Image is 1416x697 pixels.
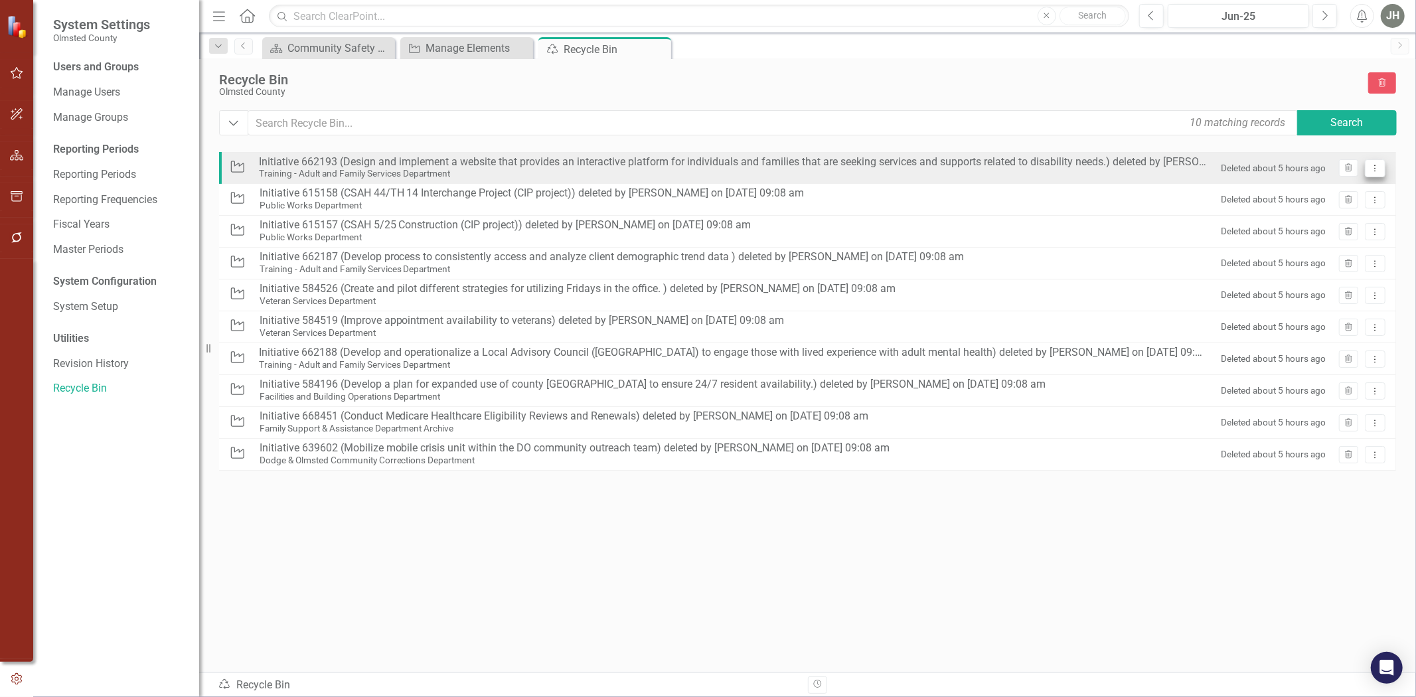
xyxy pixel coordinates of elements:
[53,60,186,75] div: Users and Groups
[260,187,805,199] div: Initiative 615158 (CSAH 44/TH 14 Interchange Project (CIP project)) deleted by [PERSON_NAME] on [...
[266,40,392,56] a: Community Safety and Wellbeing Balanced Scorecard
[1381,4,1405,28] button: JH
[260,200,362,210] small: Public Works Department
[218,678,798,693] div: Recycle Bin
[1221,384,1326,397] small: Deleted about 5 hours ago
[53,85,186,100] a: Manage Users
[269,5,1129,28] input: Search ClearPoint...
[1172,9,1304,25] div: Jun-25
[1221,321,1326,333] small: Deleted about 5 hours ago
[1221,352,1326,365] small: Deleted about 5 hours ago
[1221,257,1326,270] small: Deleted about 5 hours ago
[1221,416,1326,429] small: Deleted about 5 hours ago
[1221,162,1326,175] small: Deleted about 5 hours ago
[53,142,186,157] div: Reporting Periods
[260,251,965,263] div: Initiative 662187 (Develop process to consistently access and analyze client demographic trend da...
[1060,7,1126,25] button: Search
[53,381,186,396] a: Recycle Bin
[53,242,186,258] a: Master Periods
[248,110,1299,135] input: Search Recycle Bin...
[1221,448,1326,461] small: Deleted about 5 hours ago
[260,442,890,454] div: Initiative 639602 (Mobilize mobile crisis unit within the DO community outreach team) deleted by ...
[260,315,785,327] div: Initiative 584519 (Improve appointment availability to veterans) deleted by [PERSON_NAME] on [DAT...
[564,41,668,58] div: Recycle Bin
[260,283,896,295] div: Initiative 584526 (Create and pilot different strategies for utilizing Fridays in the office. ) d...
[53,299,186,315] a: System Setup
[53,193,186,208] a: Reporting Frequencies
[1221,193,1326,206] small: Deleted about 5 hours ago
[259,359,450,370] small: Training - Adult and Family Services Department
[1078,10,1107,21] span: Search
[53,217,186,232] a: Fiscal Years
[53,274,186,289] div: System Configuration
[53,167,186,183] a: Reporting Periods
[426,40,530,56] div: Manage Elements
[1186,112,1289,134] div: 10 matching records
[287,40,392,56] div: Community Safety and Wellbeing Balanced Scorecard
[1221,225,1326,238] small: Deleted about 5 hours ago
[1371,652,1403,684] div: Open Intercom Messenger
[7,15,30,39] img: ClearPoint Strategy
[260,391,441,402] small: Facilities and Building Operations Department
[53,17,150,33] span: System Settings
[53,331,186,347] div: Utilities
[1168,4,1309,28] button: Jun-25
[260,410,869,422] div: Initiative 668451 (Conduct Medicare Healthcare Eligibility Reviews and Renewals) deleted by [PERS...
[259,347,1208,358] div: Initiative 662188 (Develop and operationalize a Local Advisory Council ([GEOGRAPHIC_DATA]) to eng...
[1221,289,1326,301] small: Deleted about 5 hours ago
[404,40,530,56] a: Manage Elements
[260,423,454,433] small: Family Support & Assistance Department Archive
[219,72,1362,87] div: Recycle Bin
[1297,110,1397,135] button: Search
[53,356,186,372] a: Revision History
[260,455,475,465] small: Dodge & Olmsted Community Corrections Department
[260,295,376,306] small: Veteran Services Department
[260,219,751,231] div: Initiative 615157 (CSAH 5/25 Construction (CIP project)) deleted by [PERSON_NAME] on [DATE] 09:08 am
[260,378,1046,390] div: Initiative 584196 (Develop a plan for expanded use of county [GEOGRAPHIC_DATA] to ensure 24/7 res...
[53,110,186,125] a: Manage Groups
[259,169,450,179] small: Training - Adult and Family Services Department
[219,87,1362,97] div: Olmsted County
[260,264,451,274] small: Training - Adult and Family Services Department
[260,232,362,242] small: Public Works Department
[260,327,376,338] small: Veteran Services Department
[259,156,1208,168] div: Initiative 662193 (Design and implement a website that provides an interactive platform for indiv...
[53,33,150,43] small: Olmsted County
